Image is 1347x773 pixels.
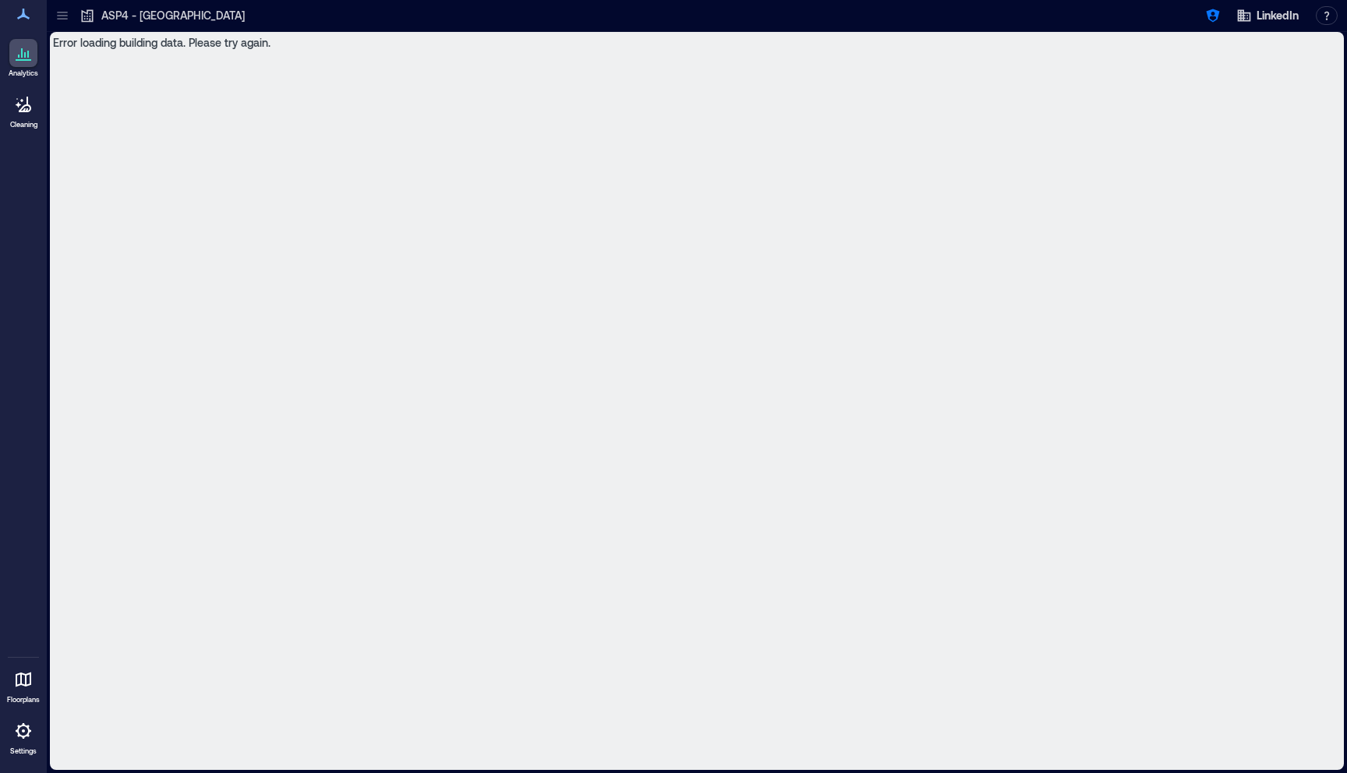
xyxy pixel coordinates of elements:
p: Settings [10,747,37,756]
a: Analytics [4,34,43,83]
p: Analytics [9,69,38,78]
a: Floorplans [2,661,44,709]
a: Cleaning [4,86,43,134]
p: Cleaning [10,120,37,129]
button: LinkedIn [1232,3,1303,28]
a: Settings [5,712,42,761]
p: Floorplans [7,695,40,704]
p: ASP4 - [GEOGRAPHIC_DATA] [101,8,245,23]
div: Error loading building data. Please try again. [50,32,1344,770]
span: LinkedIn [1257,8,1299,23]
